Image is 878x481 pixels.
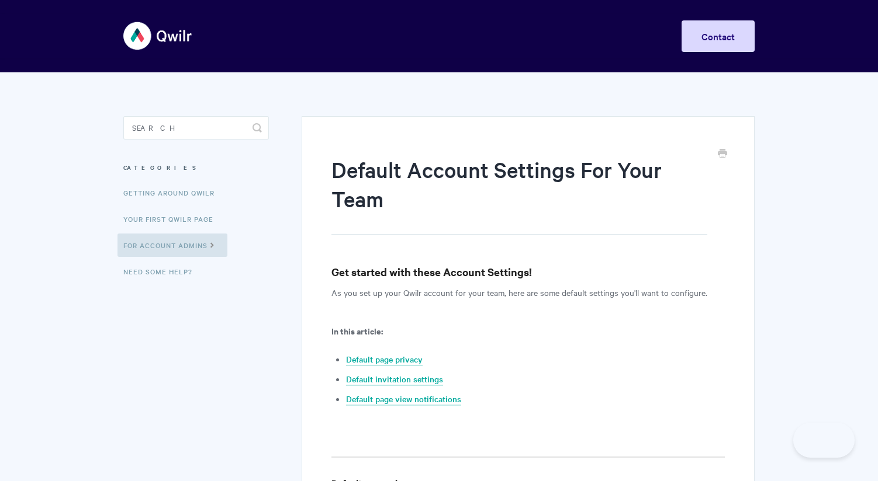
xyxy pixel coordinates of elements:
[331,155,707,235] h1: Default Account Settings For Your Team
[331,264,725,280] h3: Get started with these Account Settings!
[793,423,855,458] iframe: Toggle Customer Support
[123,14,193,58] img: Qwilr Help Center
[123,260,201,283] a: Need Some Help?
[123,181,223,204] a: Getting Around Qwilr
[346,373,443,386] a: Default invitation settings
[682,20,755,52] a: Contact
[346,353,423,366] a: Default page privacy
[123,116,269,140] input: Search
[346,393,461,406] a: Default page view notifications
[117,233,227,257] a: For Account Admins
[123,207,222,231] a: Your First Qwilr Page
[718,148,727,161] a: Print this Article
[331,325,383,337] strong: In this article:
[123,157,269,178] h3: Categories
[331,285,725,299] p: As you set up your Qwilr account for your team, here are some default settings you'll want to con...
